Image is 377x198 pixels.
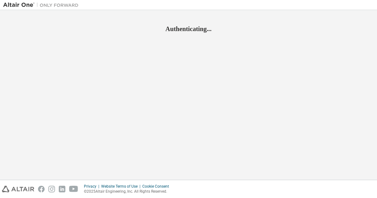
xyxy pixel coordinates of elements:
[142,184,173,189] div: Cookie Consent
[84,184,101,189] div: Privacy
[48,186,55,192] img: instagram.svg
[84,189,173,194] p: © 2025 Altair Engineering, Inc. All Rights Reserved.
[3,2,82,8] img: Altair One
[3,25,374,33] h2: Authenticating...
[69,186,78,192] img: youtube.svg
[2,186,34,192] img: altair_logo.svg
[38,186,45,192] img: facebook.svg
[101,184,142,189] div: Website Terms of Use
[59,186,65,192] img: linkedin.svg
